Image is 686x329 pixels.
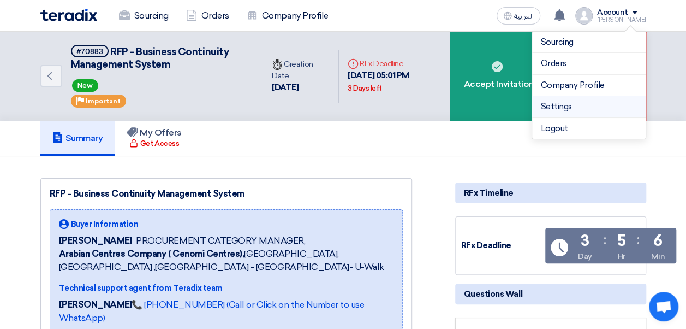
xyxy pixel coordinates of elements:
div: Creation Date [272,58,330,81]
div: RFP - Business Continuity Management System [50,187,403,201]
div: RFx Timeline [455,183,646,203]
a: My Offers Get Access [115,121,194,156]
span: العربية [514,13,534,20]
strong: [PERSON_NAME] [59,299,132,310]
div: 5 [617,233,626,249]
h5: My Offers [127,127,182,138]
div: RFx Deadline [461,239,543,252]
span: [PERSON_NAME] [59,234,132,248]
a: 📞 [PHONE_NUMBER] (Call or Click on the Number to use WhatsApp) [59,299,365,323]
div: Day [578,251,592,262]
div: [DATE] [272,81,330,94]
div: #70883 [76,48,103,55]
span: Buyer Information [71,219,139,230]
div: [PERSON_NAME] [597,17,646,23]
span: New [72,79,98,92]
div: Min [651,251,665,262]
h5: RFP - Business Continuity Management System [71,45,250,72]
span: [GEOGRAPHIC_DATA], [GEOGRAPHIC_DATA] ,[GEOGRAPHIC_DATA] - [GEOGRAPHIC_DATA]- U-Walk [59,248,393,274]
a: Settings [541,101,637,113]
a: Summary [40,121,115,156]
button: العربية [497,7,540,25]
a: Sourcing [110,4,177,28]
a: Orders [541,57,637,70]
li: Logout [532,118,646,139]
a: Sourcing [541,36,637,49]
div: : [637,230,640,250]
a: Company Profile [238,4,337,28]
div: RFx Deadline [348,58,441,69]
img: Teradix logo [40,9,97,21]
div: : [603,230,606,250]
div: Technical support agent from Teradix team [59,283,393,294]
img: profile_test.png [575,7,593,25]
div: 3 [581,233,589,249]
div: Hr [617,251,625,262]
span: PROCUREMENT CATEGORY MANAGER, [136,234,305,248]
span: Questions Wall [464,288,522,300]
div: [DATE] 05:01 PM [348,69,441,94]
a: Open chat [649,292,678,321]
span: Important [86,97,121,105]
div: 6 [653,233,663,249]
div: Get Access [129,138,179,149]
a: Company Profile [541,79,637,92]
div: Account [597,8,628,17]
div: Accept Invitation [450,32,548,121]
a: Orders [177,4,238,28]
div: 3 Days left [348,83,382,94]
span: RFP - Business Continuity Management System [71,46,229,70]
h5: Summary [52,133,103,144]
b: Arabian Centres Company ( Cenomi Centres), [59,249,244,259]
